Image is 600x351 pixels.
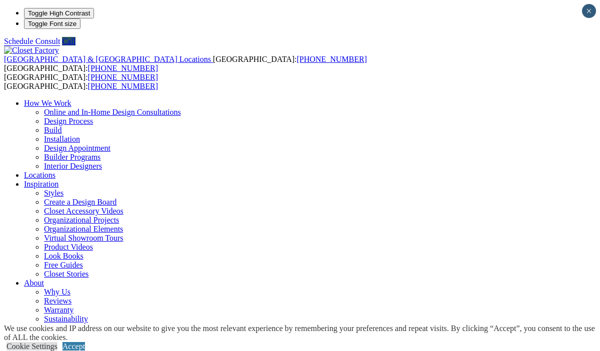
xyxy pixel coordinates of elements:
a: Virtual Showroom Tours [44,234,123,242]
a: [PHONE_NUMBER] [88,82,158,90]
a: Builder Programs [44,153,100,161]
a: Locations [24,171,55,179]
button: Toggle High Contrast [24,8,94,18]
a: Closet Accessory Videos [44,207,123,215]
a: Design Appointment [44,144,110,152]
span: [GEOGRAPHIC_DATA]: [GEOGRAPHIC_DATA]: [4,73,158,90]
span: [GEOGRAPHIC_DATA] & [GEOGRAPHIC_DATA] Locations [4,55,211,63]
span: Toggle High Contrast [28,9,90,17]
a: [PHONE_NUMBER] [88,73,158,81]
a: How We Work [24,99,71,107]
a: [GEOGRAPHIC_DATA] & [GEOGRAPHIC_DATA] Locations [4,55,213,63]
a: Design Process [44,117,93,125]
img: Closet Factory [4,46,59,55]
a: Styles [44,189,63,197]
a: Closet Stories [44,270,88,278]
button: Toggle Font size [24,18,80,29]
a: Organizational Projects [44,216,119,224]
button: Close [582,4,596,18]
a: [PHONE_NUMBER] [88,64,158,72]
a: Online and In-Home Design Consultations [44,108,181,116]
a: Cookie Settings [6,342,57,351]
a: Warranty [44,306,73,314]
a: About [24,279,44,287]
a: Schedule Consult [4,37,60,45]
a: Why Us [44,288,70,296]
a: Product Videos [44,243,93,251]
a: Reviews [44,297,71,305]
a: Media Room [44,324,86,332]
a: Interior Designers [44,162,102,170]
a: Organizational Elements [44,225,123,233]
a: Call [62,37,75,45]
a: Free Guides [44,261,83,269]
a: Inspiration [24,180,58,188]
a: Build [44,126,62,134]
span: Toggle Font size [28,20,76,27]
a: [PHONE_NUMBER] [296,55,366,63]
a: Sustainability [44,315,88,323]
a: Accept [62,342,85,351]
a: Installation [44,135,80,143]
a: Look Books [44,252,83,260]
div: We use cookies and IP address on our website to give you the most relevant experience by remember... [4,324,600,342]
a: Create a Design Board [44,198,116,206]
span: [GEOGRAPHIC_DATA]: [GEOGRAPHIC_DATA]: [4,55,367,72]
